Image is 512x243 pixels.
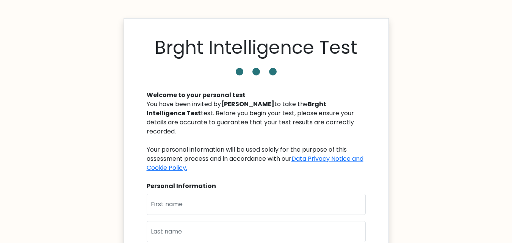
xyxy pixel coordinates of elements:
[147,221,366,242] input: Last name
[147,194,366,215] input: First name
[147,154,363,172] a: Data Privacy Notice and Cookie Policy.
[221,100,274,108] b: [PERSON_NAME]
[155,37,357,59] h1: Brght Intelligence Test
[147,100,326,118] b: Brght Intelligence Test
[147,91,366,100] div: Welcome to your personal test
[147,182,366,191] div: Personal Information
[147,100,366,172] div: You have been invited by to take the test. Before you begin your test, please ensure your details...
